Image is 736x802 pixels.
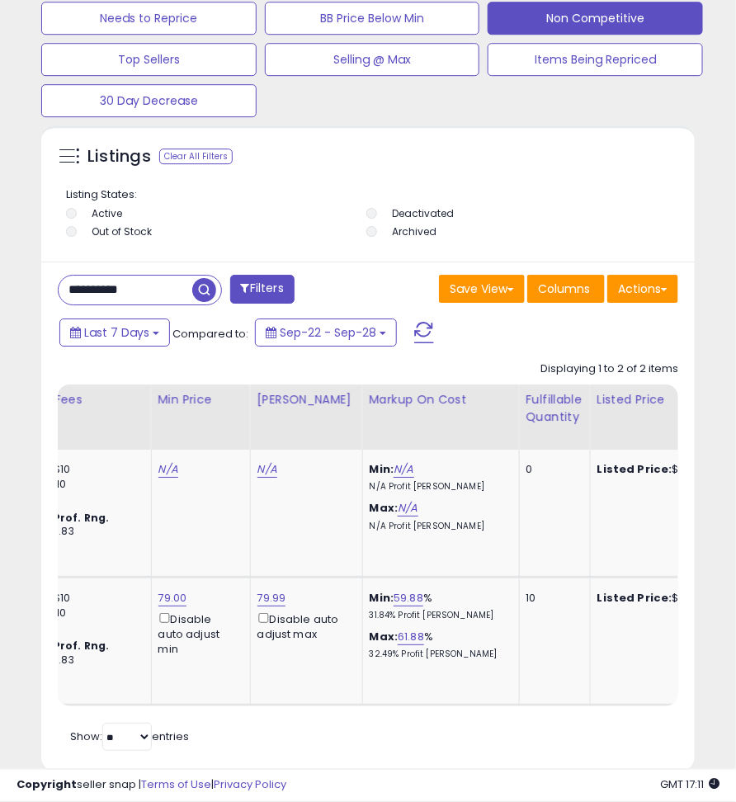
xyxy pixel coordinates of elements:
[257,461,277,478] a: N/A
[41,2,257,35] button: Needs to Reprice
[2,606,139,620] div: 15% for > $10
[370,610,507,621] p: 31.84% Profit [PERSON_NAME]
[540,361,678,377] div: Displaying 1 to 2 of 2 items
[257,391,356,408] div: [PERSON_NAME]
[370,630,507,660] div: %
[265,2,480,35] button: BB Price Below Min
[607,275,678,303] button: Actions
[92,224,152,238] label: Out of Stock
[158,461,178,478] a: N/A
[70,729,189,744] span: Show: entries
[2,525,139,539] div: $10.01 - $10.83
[538,281,590,297] span: Columns
[362,384,519,450] th: The percentage added to the cost of goods (COGS) that forms the calculator for Min & Max prices.
[2,620,139,635] div: $0.30 min
[527,275,605,303] button: Columns
[660,777,719,793] span: 2025-10-6 17:11 GMT
[280,324,376,341] span: Sep-22 - Sep-28
[370,649,507,660] p: 32.49% Profit [PERSON_NAME]
[526,391,583,426] div: Fulfillable Quantity
[59,318,170,347] button: Last 7 Days
[41,84,257,117] button: 30 Day Decrease
[159,149,233,164] div: Clear All Filters
[597,461,672,477] b: Listed Price:
[172,326,248,342] span: Compared to:
[158,610,238,657] div: Disable auto adjust min
[41,43,257,76] button: Top Sellers
[370,461,394,477] b: Min:
[394,590,423,606] a: 59.88
[158,590,187,606] a: 79.00
[141,777,211,793] a: Terms of Use
[265,43,480,76] button: Selling @ Max
[92,206,122,220] label: Active
[597,462,734,477] div: $58.00
[2,391,144,408] div: Amazon Fees
[488,2,703,35] button: Non Competitive
[370,521,507,532] p: N/A Profit [PERSON_NAME]
[370,500,399,516] b: Max:
[2,493,139,507] div: $0.30 min
[257,610,350,642] div: Disable auto adjust max
[398,629,424,645] a: 61.88
[158,391,243,408] div: Min Price
[398,500,418,517] a: N/A
[84,324,149,341] span: Last 7 Days
[87,145,151,168] h5: Listings
[526,462,578,477] div: 0
[392,224,436,238] label: Archived
[66,187,674,203] p: Listing States:
[439,275,525,303] button: Save View
[255,318,397,347] button: Sep-22 - Sep-28
[394,461,413,478] a: N/A
[230,275,295,304] button: Filters
[257,590,286,606] a: 79.99
[370,629,399,644] b: Max:
[597,591,734,606] div: $79.01
[526,591,578,606] div: 10
[214,777,286,793] a: Privacy Policy
[370,591,507,621] div: %
[2,591,139,606] div: 8% for <= $10
[370,590,394,606] b: Min:
[488,43,703,76] button: Items Being Repriced
[392,206,454,220] label: Deactivated
[17,777,77,793] strong: Copyright
[2,653,139,668] div: $10.01 - $10.83
[370,391,512,408] div: Markup on Cost
[17,778,286,794] div: seller snap | |
[2,462,139,477] div: 8% for <= $10
[370,481,507,493] p: N/A Profit [PERSON_NAME]
[2,477,139,492] div: 15% for > $10
[597,590,672,606] b: Listed Price:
